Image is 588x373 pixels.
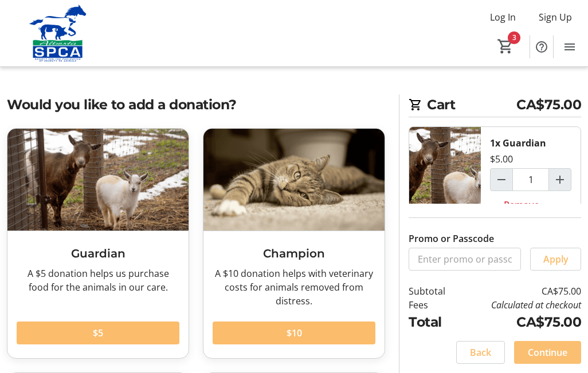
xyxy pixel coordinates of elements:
button: Decrement by one [491,169,512,191]
td: Calculated at checkout [458,298,581,312]
div: 1x Guardian [490,136,546,150]
button: Remove [490,193,553,216]
td: CA$75.00 [458,312,581,332]
div: $5.00 [490,152,513,166]
h2: Cart [409,94,581,117]
td: Fees [409,298,458,312]
span: $5 [93,326,103,340]
span: Apply [543,252,569,266]
span: $10 [287,326,302,340]
td: Total [409,312,458,332]
button: Back [456,341,505,364]
span: Remove [504,198,539,212]
button: $5 [17,322,179,344]
input: Enter promo or passcode [409,248,521,271]
h2: Would you like to add a donation? [7,94,385,114]
td: Subtotal [409,284,458,298]
button: Cart [495,36,516,57]
div: A $5 donation helps us purchase food for the animals in our care. [17,267,179,294]
h3: Champion [213,245,375,262]
span: CA$75.00 [516,94,581,114]
div: A $10 donation helps with veterinary costs for animals removed from distress. [213,267,375,308]
span: Sign Up [539,10,572,24]
img: Champion [203,129,385,231]
span: Continue [528,346,567,359]
button: $10 [213,322,375,344]
button: Sign Up [530,8,581,26]
img: Alberta SPCA's Logo [7,5,109,62]
span: Back [470,346,491,359]
button: Increment by one [549,169,571,191]
img: Guardian [409,127,481,225]
button: Continue [514,341,581,364]
td: CA$75.00 [458,284,581,298]
button: Menu [558,35,581,58]
button: Help [530,35,553,58]
img: Guardian [7,129,189,231]
button: Log In [481,8,525,26]
button: Apply [530,248,581,271]
span: Log In [490,10,516,24]
h3: Guardian [17,245,179,262]
label: Promo or Passcode [409,232,494,245]
input: Guardian Quantity [512,168,549,191]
